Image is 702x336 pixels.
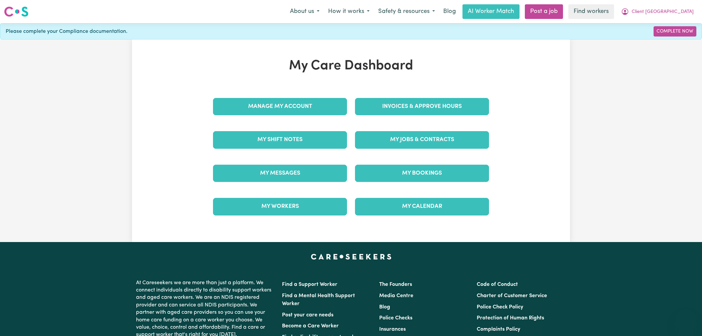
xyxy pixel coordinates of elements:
[379,282,412,287] a: The Founders
[439,4,460,19] a: Blog
[568,4,614,19] a: Find workers
[286,5,324,19] button: About us
[675,309,697,331] iframe: Button to launch messaging window
[477,304,523,310] a: Police Check Policy
[462,4,520,19] a: AI Worker Match
[654,26,696,37] a: Complete Now
[282,282,337,287] a: Find a Support Worker
[282,293,355,306] a: Find a Mental Health Support Worker
[282,323,339,329] a: Become a Care Worker
[4,6,29,18] img: Careseekers logo
[324,5,374,19] button: How it works
[355,131,489,148] a: My Jobs & Contracts
[379,293,413,298] a: Media Centre
[6,28,127,36] span: Please complete your Compliance documentation.
[477,293,547,298] a: Charter of Customer Service
[213,198,347,215] a: My Workers
[311,254,391,259] a: Careseekers home page
[209,58,493,74] h1: My Care Dashboard
[632,8,694,16] span: Client [GEOGRAPHIC_DATA]
[379,304,390,310] a: Blog
[617,5,698,19] button: My Account
[213,165,347,182] a: My Messages
[477,327,520,332] a: Complaints Policy
[355,98,489,115] a: Invoices & Approve Hours
[355,165,489,182] a: My Bookings
[477,282,518,287] a: Code of Conduct
[379,315,412,321] a: Police Checks
[379,327,406,332] a: Insurances
[213,131,347,148] a: My Shift Notes
[477,315,544,321] a: Protection of Human Rights
[355,198,489,215] a: My Calendar
[282,312,333,318] a: Post your care needs
[213,98,347,115] a: Manage My Account
[374,5,439,19] button: Safety & resources
[525,4,563,19] a: Post a job
[4,4,29,19] a: Careseekers logo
